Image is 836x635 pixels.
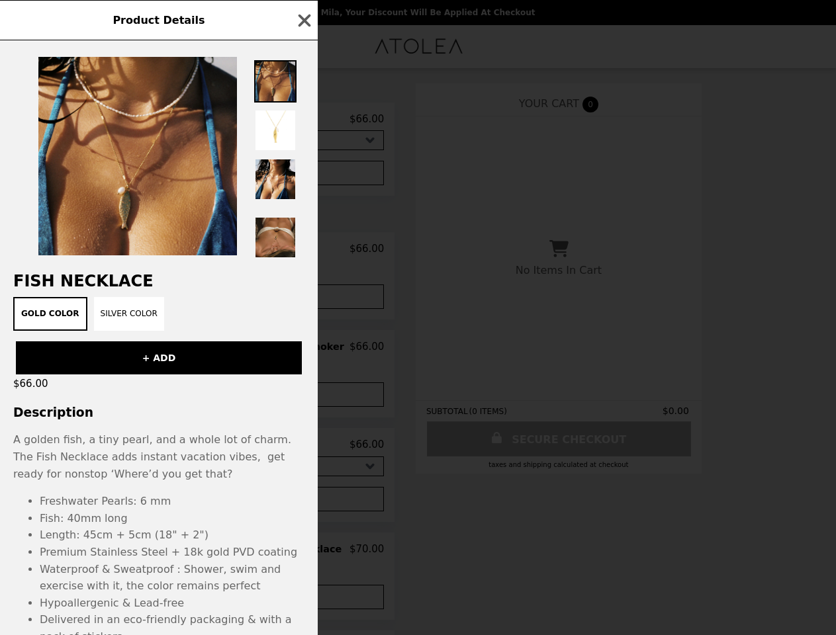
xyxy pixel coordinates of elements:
[13,297,87,331] button: Gold Color
[254,158,297,200] img: Thumbnail 3
[38,57,237,255] img: Gold Color
[94,297,164,331] button: Silver Color
[40,527,304,544] li: Length: 45cm + 5cm (18" + 2")
[254,60,297,103] img: Thumbnail 1
[40,510,304,527] li: Fish: 40mm long
[40,561,304,595] li: Waterproof & Sweatproof : Shower, swim and exercise with it, the color remains perfect
[40,544,304,561] li: Premium Stainless Steel + 18k gold PVD coating
[16,341,302,374] button: + ADD
[13,431,304,482] p: A golden fish, a tiny pearl, and a whole lot of charm. The Fish Necklace adds instant vacation vi...
[254,216,297,259] img: Thumbnail 5
[254,109,297,151] img: Thumbnail 2
[40,595,304,612] li: Hypoallergenic & Lead-free
[113,14,205,26] span: Product Details
[254,207,297,210] img: Thumbnail 4
[40,493,304,510] li: Freshwater Pearls: 6 mm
